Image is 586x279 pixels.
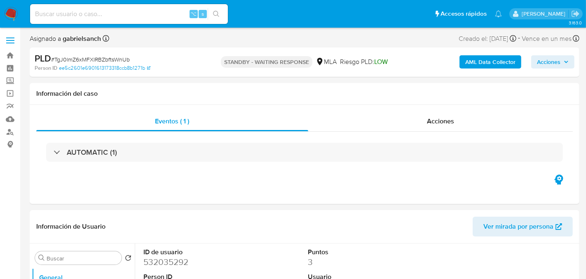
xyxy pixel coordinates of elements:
span: # TgJ0lmZ6xMFXlRBZbftsWnUb [51,55,130,64]
button: AML Data Collector [459,55,521,69]
span: ⌥ [190,10,197,18]
button: Acciones [531,55,574,69]
dt: Puntos [308,248,409,257]
button: Volver al orden por defecto [125,255,131,264]
span: Vence en un mes [522,34,572,43]
a: Notificaciones [495,10,502,17]
b: PLD [35,52,51,65]
div: MLA [316,57,337,66]
h3: AUTOMATIC (1) [67,148,117,157]
span: Asignado a [30,34,101,43]
input: Buscar usuario o caso... [30,9,228,19]
span: Eventos ( 1 ) [155,116,189,126]
h1: Información del caso [36,90,573,98]
div: AUTOMATIC (1) [46,143,563,162]
h1: Información de Usuario [36,222,105,231]
b: AML Data Collector [465,55,516,69]
button: Ver mirada por persona [473,217,573,236]
dd: 532035292 [143,256,245,268]
p: gabriela.sanchez@mercadolibre.com [522,10,568,18]
b: gabrielsanch [61,34,101,43]
b: Person ID [35,64,57,72]
span: LOW [374,57,388,66]
button: Buscar [38,255,45,261]
p: STANDBY - WAITING RESPONSE [221,56,312,68]
span: Acciones [427,116,454,126]
span: Accesos rápidos [441,9,487,18]
a: Salir [571,9,580,18]
div: Creado el: [DATE] [459,33,516,44]
span: Ver mirada por persona [483,217,553,236]
dt: ID de usuario [143,248,245,257]
input: Buscar [47,255,118,262]
span: Riesgo PLD: [340,57,388,66]
dd: 3 [308,256,409,268]
a: ee5c2601e6901613173318ccb8b1271b [59,64,150,72]
button: search-icon [208,8,225,20]
span: Acciones [537,55,560,69]
span: s [202,10,204,18]
span: - [518,33,520,44]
